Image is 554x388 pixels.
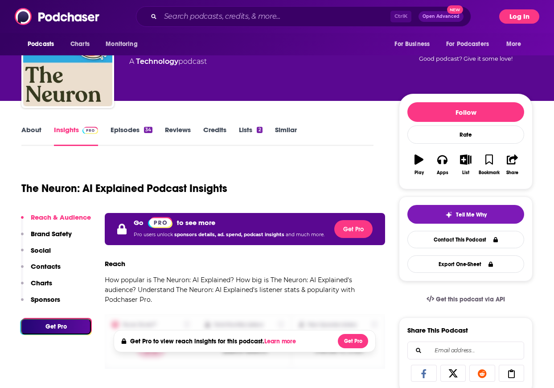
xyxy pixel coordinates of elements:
a: Share on Facebook [411,365,437,382]
input: Email address... [415,342,517,359]
button: open menu [500,36,533,53]
button: Open AdvancedNew [419,11,464,22]
div: Bookmark [479,170,500,175]
p: Social [31,246,51,254]
button: open menu [440,36,502,53]
h1: The Neuron: AI Explained Podcast Insights [21,182,227,195]
button: List [454,149,477,181]
p: Pro users unlock and much more. [134,228,324,242]
button: Bookmark [477,149,501,181]
span: Podcasts [28,38,54,50]
div: List [462,170,469,175]
button: open menu [388,36,441,53]
button: Follow [407,102,524,122]
button: Brand Safety [21,229,72,246]
button: Learn more [264,338,298,345]
img: tell me why sparkle [445,211,452,218]
input: Search podcasts, credits, & more... [160,9,390,24]
h3: Share This Podcast [407,326,468,334]
p: Brand Safety [31,229,72,238]
a: Share on Reddit [469,365,495,382]
div: 2 [257,127,262,133]
span: Monitoring [106,38,137,50]
span: sponsors details, ad. spend, podcast insights [174,232,286,238]
button: Contacts [21,262,61,279]
p: Charts [31,279,52,287]
p: Go [134,218,144,227]
span: For Podcasters [446,38,489,50]
img: Podchaser Pro [82,127,98,134]
button: Charts [21,279,52,295]
a: Credits [203,125,226,146]
button: Social [21,246,51,263]
div: A podcast [129,56,207,67]
button: Share [501,149,524,181]
a: Pro website [148,217,172,228]
a: Get this podcast via API [419,288,512,310]
span: Charts [70,38,90,50]
p: Sponsors [31,295,60,304]
button: open menu [99,36,149,53]
a: Contact This Podcast [407,231,524,248]
span: New [447,5,463,14]
a: InsightsPodchaser Pro [54,125,98,146]
a: About [21,125,41,146]
img: The Neuron: AI Explained [23,17,112,106]
span: Get this podcast via API [436,296,505,303]
h4: Get Pro to view reach insights for this podcast. [130,338,298,345]
div: Rate [407,125,524,144]
div: 34 [144,127,152,133]
a: Similar [275,125,297,146]
button: Sponsors [21,295,60,312]
span: Ctrl K [390,11,411,22]
button: Reach & Audience [21,213,91,229]
button: Play [407,149,431,181]
button: Log In [499,9,539,24]
div: Share [506,170,518,175]
a: Technology [136,57,178,66]
button: open menu [21,36,66,53]
a: Episodes34 [111,125,152,146]
a: Copy Link [499,365,525,382]
div: Play [414,170,424,175]
button: Get Pro [334,220,373,238]
button: Get Pro [338,334,368,348]
button: tell me why sparkleTell Me Why [407,205,524,224]
div: Apps [437,170,448,175]
a: Charts [65,36,95,53]
span: Open Advanced [423,14,460,19]
img: Podchaser Pro [148,217,172,228]
p: Reach & Audience [31,213,91,221]
img: Podchaser - Follow, Share and Rate Podcasts [15,8,100,25]
button: Export One-Sheet [407,255,524,273]
div: Search podcasts, credits, & more... [136,6,471,27]
div: Search followers [407,342,524,359]
h3: Reach [105,259,125,268]
span: Tell Me Why [456,211,487,218]
span: Good podcast? Give it some love! [419,55,513,62]
p: How popular is The Neuron: AI Explained? How big is The Neuron: AI Explained's audience? Understa... [105,275,385,305]
a: Reviews [165,125,191,146]
p: Contacts [31,262,61,271]
span: More [506,38,521,50]
button: Apps [431,149,454,181]
a: Share on X/Twitter [440,365,466,382]
span: For Business [394,38,430,50]
button: Get Pro [21,319,91,334]
a: Lists2 [239,125,262,146]
p: to see more [177,218,215,227]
